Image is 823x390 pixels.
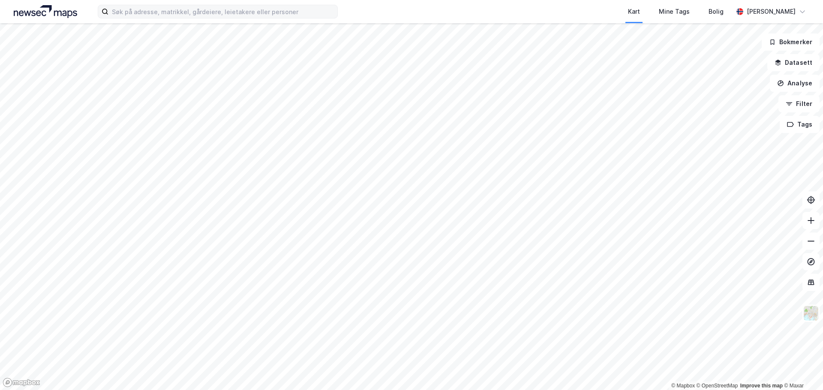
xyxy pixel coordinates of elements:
div: Kart [628,6,640,17]
div: Kontrollprogram for chat [780,349,823,390]
div: Mine Tags [659,6,690,17]
input: Søk på adresse, matrikkel, gårdeiere, leietakere eller personer [108,5,337,18]
div: [PERSON_NAME] [747,6,796,17]
iframe: Chat Widget [780,349,823,390]
div: Bolig [709,6,724,17]
img: logo.a4113a55bc3d86da70a041830d287a7e.svg [14,5,77,18]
